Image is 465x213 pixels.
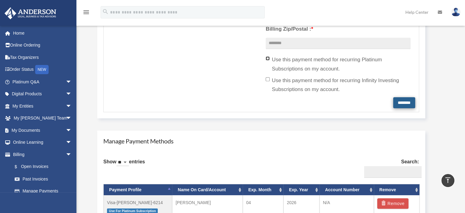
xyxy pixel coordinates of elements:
[4,112,81,124] a: My [PERSON_NAME] Teamarrow_drop_down
[3,7,58,19] img: Anderson Advisors Platinum Portal
[4,39,81,51] a: Online Ordering
[4,63,81,76] a: Order StatusNEW
[102,8,109,15] i: search
[9,173,81,185] a: Past Invoices
[377,198,409,209] button: Remove
[374,184,419,196] th: Remove: activate to sort column ascending
[66,76,78,88] span: arrow_drop_down
[172,184,243,196] th: Name On Card/Account: activate to sort column ascending
[4,88,81,100] a: Digital Productsarrow_drop_down
[66,148,78,161] span: arrow_drop_down
[4,124,81,136] a: My Documentsarrow_drop_down
[451,8,460,17] img: User Pic
[266,55,410,74] label: Use this payment method for recurring Platinum Subscriptions on my account.
[4,27,81,39] a: Home
[441,174,454,187] a: vertical_align_top
[116,159,129,166] select: Showentries
[4,100,81,112] a: My Entitiesarrow_drop_down
[362,158,419,178] label: Search:
[83,11,90,16] a: menu
[266,76,410,94] label: Use this payment method for recurring Infinity Investing Subscriptions on my account.
[9,161,81,173] a: $Open Invoices
[266,25,410,34] label: Billing Zip/Postal :
[9,185,78,197] a: Manage Payments
[66,124,78,137] span: arrow_drop_down
[319,184,374,196] th: Account Number: activate to sort column ascending
[283,184,319,196] th: Exp. Year: activate to sort column ascending
[18,163,21,171] span: $
[4,136,81,149] a: Online Learningarrow_drop_down
[364,166,422,178] input: Search:
[35,65,49,74] div: NEW
[104,184,172,196] th: Payment Profile: activate to sort column descending
[66,88,78,101] span: arrow_drop_down
[103,137,419,145] h4: Manage Payment Methods
[66,100,78,112] span: arrow_drop_down
[243,184,283,196] th: Exp. Month: activate to sort column ascending
[444,177,452,184] i: vertical_align_top
[266,77,270,81] input: Use this payment method for recurring Infinity Investing Subscriptions on my account.
[103,158,145,172] label: Show entries
[83,9,90,16] i: menu
[4,148,81,161] a: Billingarrow_drop_down
[66,136,78,149] span: arrow_drop_down
[66,112,78,125] span: arrow_drop_down
[266,56,270,60] input: Use this payment method for recurring Platinum Subscriptions on my account.
[4,76,81,88] a: Platinum Q&Aarrow_drop_down
[4,51,81,63] a: Tax Organizers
